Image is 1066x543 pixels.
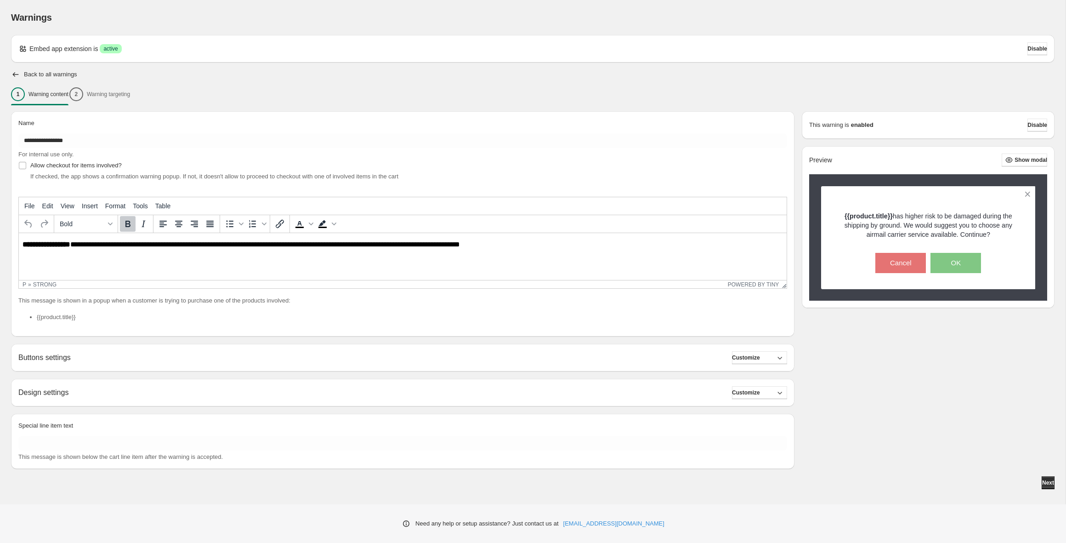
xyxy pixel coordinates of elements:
button: Customize [732,351,787,364]
button: Show modal [1002,154,1047,166]
button: Insert/edit link [272,216,288,232]
button: Italic [136,216,151,232]
button: Align right [187,216,202,232]
div: » [28,281,31,288]
div: strong [33,281,57,288]
span: Edit [42,202,53,210]
button: Redo [36,216,52,232]
span: Special line item text [18,422,73,429]
p: This message is shown in a popup when a customer is trying to purchase one of the products involved: [18,296,787,305]
button: Formats [56,216,116,232]
span: View [61,202,74,210]
div: 1 [11,87,25,101]
button: Cancel [875,253,926,273]
span: File [24,202,35,210]
li: {{product.title}} [37,313,787,322]
p: Embed app extension is [29,44,98,53]
iframe: Rich Text Area [19,233,787,280]
span: active [103,45,118,52]
h2: Design settings [18,388,68,397]
button: Disable [1027,119,1047,131]
button: Undo [21,216,36,232]
button: Justify [202,216,218,232]
span: Table [155,202,170,210]
button: Customize [732,386,787,399]
div: p [23,281,26,288]
span: Show modal [1015,156,1047,164]
h2: Buttons settings [18,353,71,362]
span: For internal use only. [18,151,74,158]
span: Format [105,202,125,210]
span: Name [18,120,34,126]
span: This message is shown below the cart line item after the warning is accepted. [18,453,223,460]
p: This warning is [809,120,849,130]
strong: enabled [851,120,873,130]
div: Text color [292,216,315,232]
p: Warning content [28,91,68,98]
button: Align center [171,216,187,232]
button: Bold [120,216,136,232]
p: has higher risk to be damaged during the shipping by ground. We would suggest you to choose any a... [837,211,1020,239]
div: Background color [315,216,338,232]
a: Powered by Tiny [728,281,779,288]
a: [EMAIL_ADDRESS][DOMAIN_NAME] [563,519,664,528]
div: Resize [779,280,787,288]
span: Bold [60,220,105,228]
div: Bullet list [222,216,245,232]
h2: Back to all warnings [24,71,77,78]
h2: Preview [809,156,832,164]
strong: {{product.title}} [845,212,893,220]
span: Customize [732,354,760,361]
span: Tools [133,202,148,210]
span: Warnings [11,12,52,23]
span: Customize [732,389,760,396]
span: If checked, the app shows a confirmation warning popup. If not, it doesn't allow to proceed to ch... [30,173,398,180]
button: Align left [155,216,171,232]
button: 1Warning content [11,85,68,104]
button: OK [930,253,981,273]
span: Disable [1027,121,1047,129]
div: Numbered list [245,216,268,232]
span: Insert [82,202,98,210]
button: Disable [1027,42,1047,55]
span: Next [1042,479,1054,486]
span: Allow checkout for items involved? [30,162,122,169]
button: Next [1042,476,1055,489]
span: Disable [1027,45,1047,52]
